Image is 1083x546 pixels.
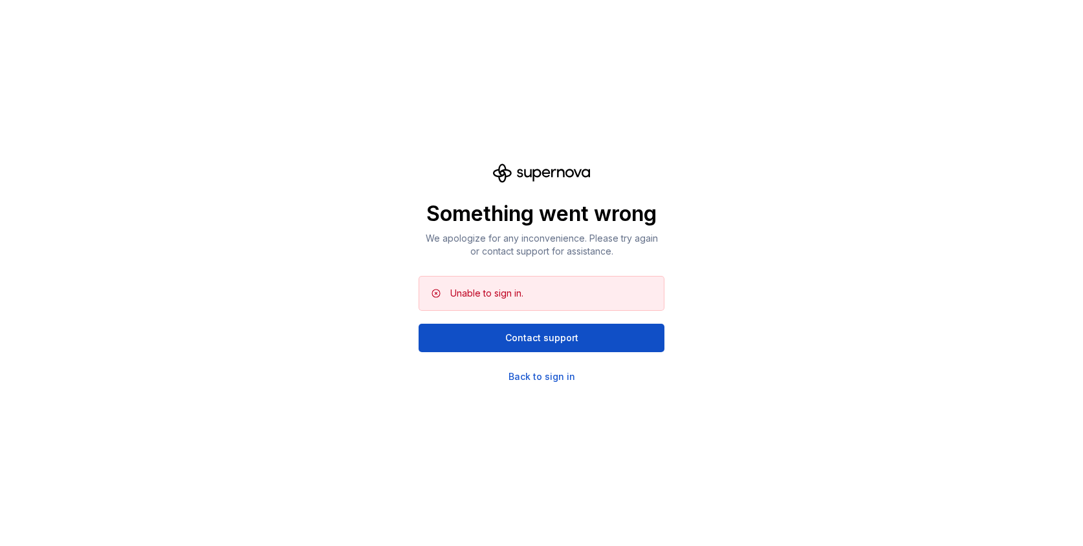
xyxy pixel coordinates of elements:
div: Unable to sign in. [450,287,523,300]
p: We apologize for any inconvenience. Please try again or contact support for assistance. [419,232,664,258]
span: Contact support [505,331,578,344]
a: Back to sign in [509,370,575,383]
p: Something went wrong [419,201,664,227]
button: Contact support [419,324,664,352]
